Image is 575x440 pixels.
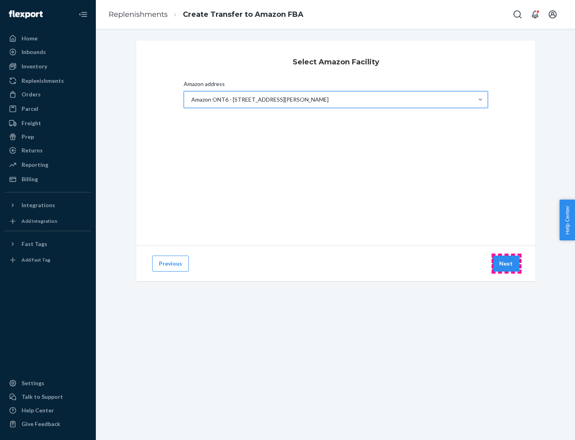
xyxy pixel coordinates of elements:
[5,238,91,250] button: Fast Tags
[22,420,60,428] div: Give Feedback
[22,119,41,127] div: Freight
[5,254,91,266] a: Add Fast Tag
[5,418,91,430] button: Give Feedback
[191,96,329,104] div: Amazon ONT6 - [STREET_ADDRESS][PERSON_NAME]
[22,105,38,113] div: Parcel
[22,146,43,154] div: Returns
[5,377,91,390] a: Settings
[22,34,38,42] div: Home
[22,201,55,209] div: Integrations
[22,161,48,169] div: Reporting
[5,173,91,186] a: Billing
[22,48,46,56] div: Inbounds
[102,3,310,26] ol: breadcrumbs
[510,6,525,22] button: Open Search Box
[527,6,543,22] button: Open notifications
[109,10,168,19] a: Replenishments
[5,215,91,228] a: Add Integration
[5,102,91,115] a: Parcel
[22,90,41,98] div: Orders
[22,77,64,85] div: Replenishments
[5,158,91,171] a: Reporting
[22,175,38,183] div: Billing
[152,256,189,272] button: Previous
[559,200,575,240] button: Help Center
[5,88,91,101] a: Orders
[22,406,54,414] div: Help Center
[293,57,379,67] h3: Select Amazon Facility
[22,379,44,387] div: Settings
[22,256,50,263] div: Add Fast Tag
[5,117,91,130] a: Freight
[22,133,34,141] div: Prep
[22,393,63,401] div: Talk to Support
[492,256,519,272] button: Next
[5,404,91,417] a: Help Center
[5,74,91,87] a: Replenishments
[5,390,91,403] a: Talk to Support
[184,80,225,91] span: Amazon address
[9,10,43,18] img: Flexport logo
[5,46,91,58] a: Inbounds
[75,6,91,22] button: Close Navigation
[5,199,91,212] button: Integrations
[5,144,91,157] a: Returns
[22,218,57,224] div: Add Integration
[22,240,47,248] div: Fast Tags
[183,10,303,19] a: Create Transfer to Amazon FBA
[5,130,91,143] a: Prep
[545,6,561,22] button: Open account menu
[5,32,91,45] a: Home
[5,60,91,73] a: Inventory
[22,62,47,70] div: Inventory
